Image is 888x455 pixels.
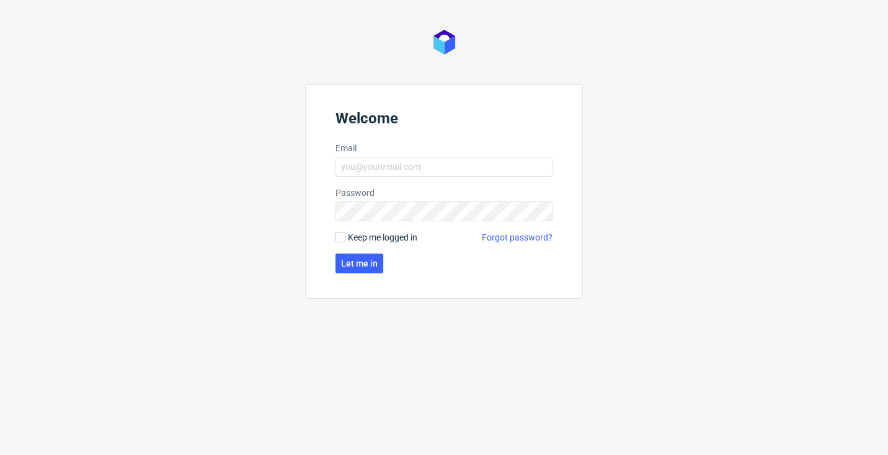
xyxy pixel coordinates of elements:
[335,142,553,154] label: Email
[348,231,417,244] span: Keep me logged in
[482,231,553,244] a: Forgot password?
[335,110,553,132] header: Welcome
[335,157,553,177] input: you@youremail.com
[335,254,383,273] button: Let me in
[341,259,378,268] span: Let me in
[335,187,553,199] label: Password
